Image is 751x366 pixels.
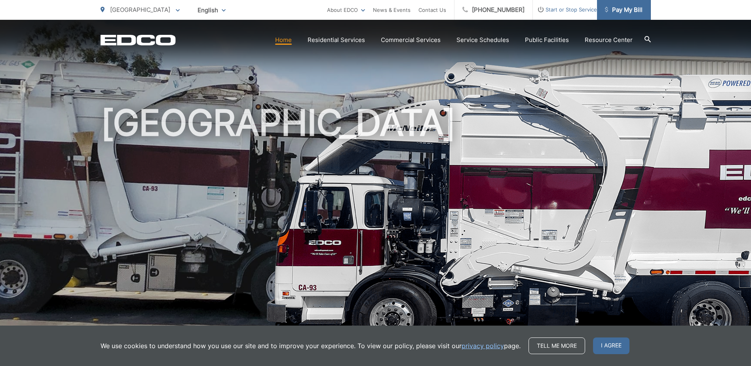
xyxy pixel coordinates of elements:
[593,337,629,354] span: I agree
[373,5,411,15] a: News & Events
[101,341,521,351] p: We use cookies to understand how you use our site and to improve your experience. To view our pol...
[192,3,232,17] span: English
[529,337,585,354] a: Tell me more
[585,35,633,45] a: Resource Center
[110,6,170,13] span: [GEOGRAPHIC_DATA]
[456,35,509,45] a: Service Schedules
[525,35,569,45] a: Public Facilities
[101,34,176,46] a: EDCD logo. Return to the homepage.
[101,103,651,354] h1: [GEOGRAPHIC_DATA]
[462,341,504,351] a: privacy policy
[418,5,446,15] a: Contact Us
[605,5,643,15] span: Pay My Bill
[275,35,292,45] a: Home
[381,35,441,45] a: Commercial Services
[308,35,365,45] a: Residential Services
[327,5,365,15] a: About EDCO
